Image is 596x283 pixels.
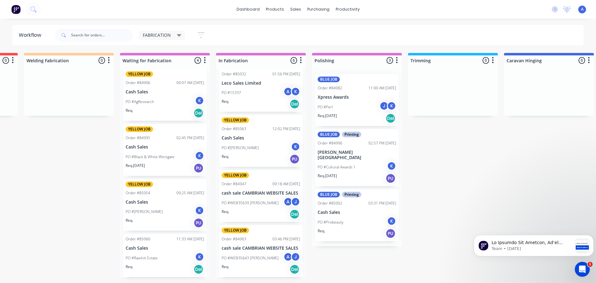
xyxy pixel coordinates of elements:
[318,132,340,137] div: BLUE JOB
[386,173,396,183] div: PU
[195,206,204,215] div: K
[195,252,204,262] div: K
[20,23,101,29] p: Message from Team, sent 2w ago
[126,144,204,150] p: Cash Sales
[126,236,150,242] div: Order #85060
[19,31,44,39] div: Workflow
[318,173,337,179] p: Req. [DATE]
[304,5,333,14] div: purchasing
[272,181,300,187] div: 09:18 AM [DATE]
[126,80,150,86] div: Order #84906
[222,126,246,132] div: Order #85063
[194,264,204,274] div: Del
[219,115,303,167] div: YELLOW JOBOrder #8506312:02 PM [DATE]Cash SalesPO #[PERSON_NAME]KReq.PU
[123,179,207,231] div: YELLOW JOBOrder #8505409:25 AM [DATE]Cash SalesPO #[PERSON_NAME]KReq.PU
[318,95,396,100] p: Xpress Awards
[176,80,204,86] div: 09:07 AM [DATE]
[333,5,363,14] div: productivity
[222,255,279,261] p: PO #WEB35643 [PERSON_NAME]
[222,209,229,215] p: Req.
[195,151,204,160] div: K
[272,71,300,77] div: 01:56 PM [DATE]
[126,89,204,95] p: Cash Sales
[126,99,154,105] p: PO #AgResearch
[315,189,399,241] div: BLUE JOBPrintingOrder #8500203:31 PM [DATE]Cash SalesPO #ProbeautyKReq.PU
[123,69,207,121] div: YELLOW JOBOrder #8490609:07 AM [DATE]Cash SalesPO #AgResearchKReq.Del
[219,170,303,222] div: YELLOW JOBOrder #8494709:18 AM [DATE]cash sale CAMBRIAN WEBSITE SALESPO #WEB35639 [PERSON_NAME]AJ...
[126,246,204,251] p: Cash Sales
[318,113,337,119] p: Req. [DATE]
[387,216,396,226] div: K
[143,32,171,38] span: FABRICATION
[368,140,396,146] div: 02:57 PM [DATE]
[318,164,356,170] p: PO #Cultural Awards 1
[126,71,153,77] div: YELLOW JOB
[379,101,389,111] div: J
[126,126,153,132] div: YELLOW JOB
[272,236,300,242] div: 03:46 PM [DATE]
[290,99,300,109] div: Del
[222,191,300,196] p: cash sale CAMBRIAN WEBSITE SALES
[222,228,249,233] div: YELLOW JOB
[222,135,300,141] p: Cash Sales
[11,5,21,14] img: Factory
[290,264,300,274] div: Del
[233,5,263,14] a: dashboard
[315,129,399,186] div: BLUE JOBPrintingOrder #8499602:57 PM [DATE][PERSON_NAME][GEOGRAPHIC_DATA]PO #Cultural Awards 1KRe...
[387,101,396,111] div: K
[222,90,241,96] p: PO #15337
[126,218,133,223] p: Req.
[291,252,300,262] div: J
[315,74,399,126] div: BLUE JOBOrder #8498211:00 AM [DATE]Xpress AwardsPO #PerlJKReq.[DATE]Del
[126,163,145,168] p: Req. [DATE]
[123,234,207,277] div: Order #8506011:33 AM [DATE]Cash SalesPO #Rawhiti EstateKReq.Del
[126,200,204,205] p: Cash Sales
[126,209,163,215] p: PO #[PERSON_NAME]
[287,5,304,14] div: sales
[291,142,300,151] div: K
[471,223,596,266] iframe: Intercom notifications message
[71,29,133,41] input: Search for orders...
[318,85,342,91] div: Order #84982
[222,117,249,123] div: YELLOW JOB
[283,252,293,262] div: A
[194,218,204,228] div: PU
[283,87,293,96] div: A
[195,96,204,105] div: K
[588,262,593,267] span: 1
[176,135,204,141] div: 02:45 PM [DATE]
[222,99,229,104] p: Req.
[222,81,300,86] p: Leco Sales Limited
[342,132,361,137] div: Printing
[126,264,133,270] p: Req.
[318,140,342,146] div: Order #84996
[318,210,396,215] p: Cash Sales
[222,145,259,151] p: PO #[PERSON_NAME]
[176,190,204,196] div: 09:25 AM [DATE]
[126,182,153,187] div: YELLOW JOB
[222,181,246,187] div: Order #84947
[222,154,229,159] p: Req.
[222,264,229,270] p: Req.
[290,154,300,164] div: PU
[386,113,396,123] div: Del
[318,77,340,82] div: BLUE JOB
[222,236,246,242] div: Order #84963
[222,246,300,251] p: cash sale CAMBRIAN WEBSITE SALES
[318,200,342,206] div: Order #85002
[222,172,249,178] div: YELLOW JOB
[126,190,150,196] div: Order #85054
[283,197,293,206] div: A
[126,135,150,141] div: Order #84995
[222,200,279,206] p: PO #WEB35639 [PERSON_NAME]
[126,255,158,261] p: PO #Rawhiti Estate
[318,104,333,110] p: PO #Perl
[318,228,325,234] p: Req.
[368,85,396,91] div: 11:00 AM [DATE]
[126,108,133,113] p: Req.
[272,126,300,132] div: 12:02 PM [DATE]
[575,262,590,277] iframe: Intercom live chat
[318,192,340,197] div: BLUE JOB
